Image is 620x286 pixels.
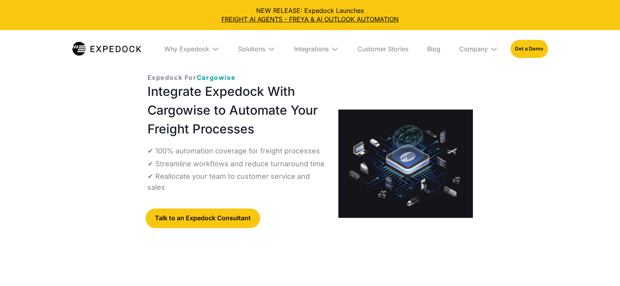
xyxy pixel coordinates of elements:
[197,74,235,81] span: Cargowise
[351,30,415,68] a: Customer Stories
[147,146,320,156] p: ✔ 100% automation coverage for freight processes
[288,30,345,68] div: Integrations
[459,45,488,53] div: Company
[294,45,329,53] div: Integrations
[238,45,265,53] div: Solutions
[146,209,260,228] a: Talk to an Expedock Consultant
[232,30,282,68] div: Solutions
[338,110,473,218] a: open lightbox
[147,82,326,139] h1: Integrate Expedock With Cargowise to Automate Your Freight Processes
[421,30,447,68] a: Blog
[6,6,614,24] div: NEW RELEASE: Expedock Launches
[164,45,209,53] div: Why Expedock
[147,73,236,82] p: Expedock For
[158,30,226,68] div: Why Expedock
[510,40,548,58] a: Get a Demo
[453,30,504,68] div: Company
[6,15,614,23] a: FREIGHT AI AGENTS - FREYA & AI OUTLOOK AUTOMATION
[147,171,326,193] p: ✔ Reallocate your team to customer service and sales
[147,158,325,169] p: ✔ Streamline workflows and reduce turnaround time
